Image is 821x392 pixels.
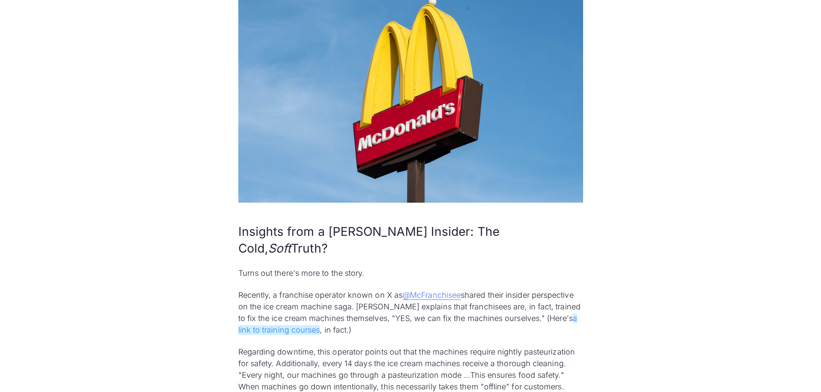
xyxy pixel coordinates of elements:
[238,267,583,279] p: Turns out there's more to the story.
[238,314,577,335] a: a link to training courses
[238,289,583,336] p: Recently, a franchise operator known on X as shared their insider perspective on the ice cream ma...
[238,223,583,257] h2: Insights from a [PERSON_NAME] Insider: The Cold, Truth?
[268,241,291,256] em: Soft
[403,290,461,300] a: @McFranchisee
